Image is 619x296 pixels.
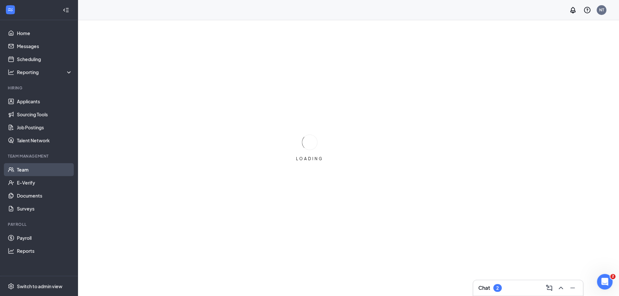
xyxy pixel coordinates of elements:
[17,176,72,189] a: E-Verify
[17,202,72,215] a: Surveys
[17,283,62,290] div: Switch to admin view
[557,284,565,292] svg: ChevronUp
[8,283,14,290] svg: Settings
[610,274,615,279] span: 2
[7,6,14,13] svg: WorkstreamLogo
[17,134,72,147] a: Talent Network
[567,283,578,293] button: Minimize
[293,156,326,161] div: LOADING
[8,153,71,159] div: Team Management
[17,163,72,176] a: Team
[17,244,72,257] a: Reports
[8,85,71,91] div: Hiring
[544,283,554,293] button: ComposeMessage
[556,283,566,293] button: ChevronUp
[63,7,69,13] svg: Collapse
[478,284,490,291] h3: Chat
[17,53,72,66] a: Scheduling
[17,27,72,40] a: Home
[597,274,613,290] iframe: Intercom live chat
[17,40,72,53] a: Messages
[496,285,499,291] div: 2
[17,69,73,75] div: Reporting
[8,69,14,75] svg: Analysis
[569,284,576,292] svg: Minimize
[569,6,577,14] svg: Notifications
[17,121,72,134] a: Job Postings
[583,6,591,14] svg: QuestionInfo
[599,7,604,13] div: NT
[17,189,72,202] a: Documents
[17,231,72,244] a: Payroll
[17,108,72,121] a: Sourcing Tools
[545,284,553,292] svg: ComposeMessage
[17,95,72,108] a: Applicants
[8,222,71,227] div: Payroll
